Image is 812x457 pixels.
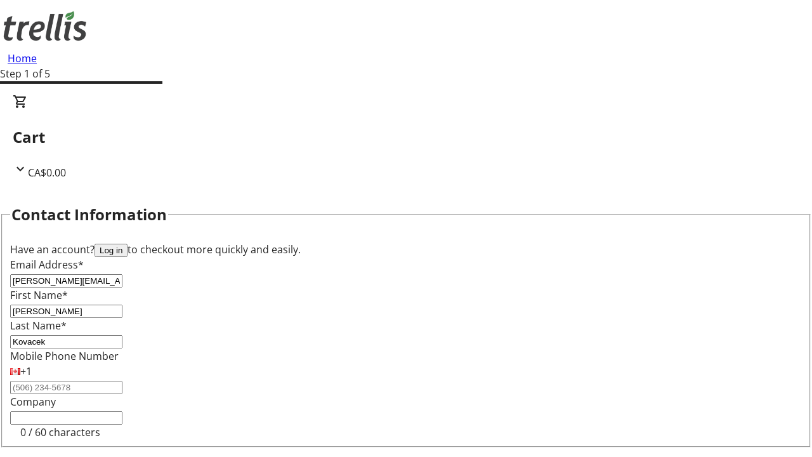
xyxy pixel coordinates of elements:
[10,288,68,302] label: First Name*
[10,319,67,333] label: Last Name*
[28,166,66,180] span: CA$0.00
[10,381,122,394] input: (506) 234-5678
[10,349,119,363] label: Mobile Phone Number
[13,126,799,149] h2: Cart
[13,94,799,180] div: CartCA$0.00
[11,203,167,226] h2: Contact Information
[10,258,84,272] label: Email Address*
[95,244,128,257] button: Log in
[20,425,100,439] tr-character-limit: 0 / 60 characters
[10,242,802,257] div: Have an account? to checkout more quickly and easily.
[10,395,56,409] label: Company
